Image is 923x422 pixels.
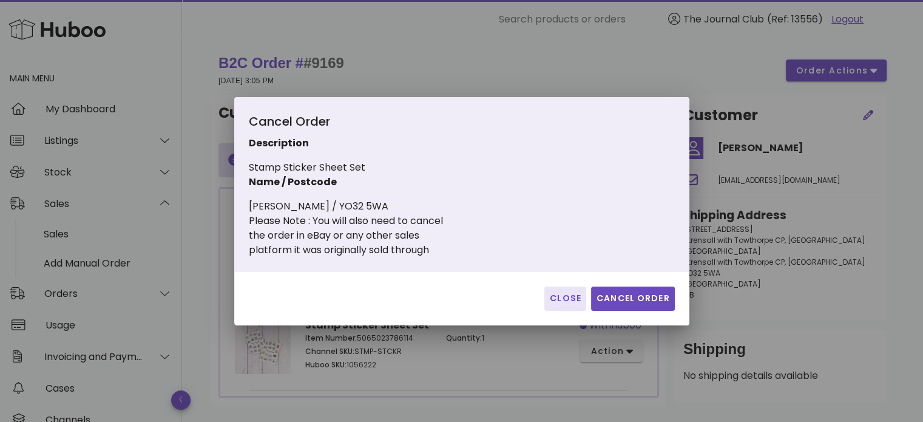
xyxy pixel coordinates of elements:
button: Cancel Order [591,287,675,311]
span: Cancel Order [596,292,670,305]
p: Description [249,136,521,151]
div: Stamp Sticker Sheet Set [PERSON_NAME] / YO32 5WA [249,112,521,257]
div: Please Note : You will also need to cancel the order in eBay or any other sales platform it was o... [249,214,521,257]
p: Name / Postcode [249,175,521,189]
span: Close [549,292,581,305]
div: Cancel Order [249,112,521,136]
button: Close [544,287,586,311]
